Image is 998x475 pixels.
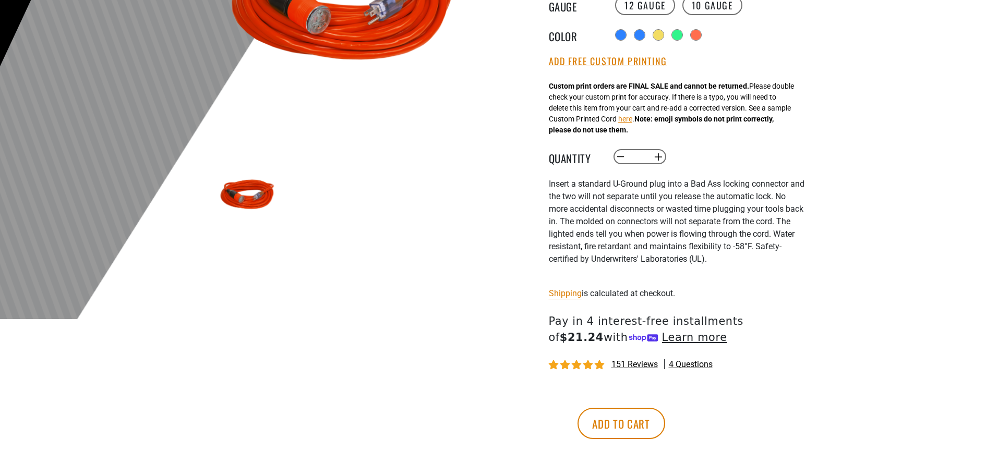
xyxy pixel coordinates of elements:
[549,82,749,90] strong: Custom print orders are FINAL SALE and cannot be returned.
[549,286,804,300] div: is calculated at checkout.
[549,56,667,67] button: Add Free Custom Printing
[578,408,665,439] button: Add to cart
[217,165,278,226] img: red
[618,114,632,125] button: here
[669,359,713,370] span: 4 questions
[549,179,804,264] span: nsert a standard U-Ground plug into a Bad Ass locking connector and the two will not separate unt...
[611,359,658,369] span: 151 reviews
[549,288,582,298] a: Shipping
[549,360,606,370] span: 4.87 stars
[549,81,794,136] div: Please double check your custom print for accuracy. If there is a typo, you will need to delete t...
[549,115,774,134] strong: Note: emoji symbols do not print correctly, please do not use them.
[549,28,601,42] legend: Color
[549,178,804,278] div: I
[549,150,601,164] label: Quantity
